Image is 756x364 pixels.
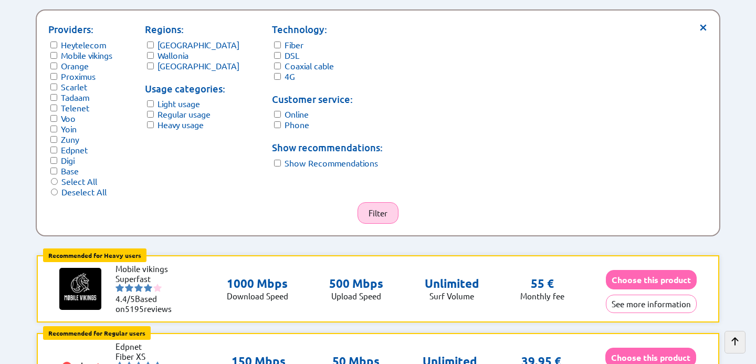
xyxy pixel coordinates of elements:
li: Fiber XS [115,351,178,361]
p: Providers: [48,22,112,37]
b: Recommended for Heavy users [48,251,141,259]
li: Edpnet [115,341,178,351]
label: [GEOGRAPHIC_DATA] [157,39,239,50]
img: starnr1 [115,284,124,292]
label: Zuny [61,134,79,144]
p: Upload Speed [329,291,383,301]
label: DSL [285,50,299,60]
p: Download Speed [227,291,288,301]
img: starnr4 [144,284,152,292]
li: Mobile vikings [115,264,178,274]
p: 1000 Mbps [227,276,288,291]
li: Superfast [115,274,178,284]
a: Choose this product [606,275,697,285]
p: 55 € [531,276,554,291]
img: starnr5 [153,284,162,292]
p: Regions: [145,22,239,37]
label: Heavy usage [157,119,204,130]
p: Technology: [272,22,383,37]
button: See more information [606,295,697,313]
label: Tadaam [61,92,89,102]
button: Choose this product [606,270,697,289]
span: 4.4/5 [115,294,135,304]
label: Fiber [285,39,303,50]
label: 4G [285,71,295,81]
img: starnr3 [134,284,143,292]
label: Show Recommendations [285,158,378,168]
label: Edpnet [61,144,88,155]
label: Deselect All [61,186,107,197]
label: Telenet [61,102,89,113]
label: Online [285,109,309,119]
label: Heytelecom [61,39,106,50]
p: 500 Mbps [329,276,383,291]
p: Usage categories: [145,81,239,96]
span: 5195 [125,304,144,314]
a: See more information [606,299,697,309]
p: Unlimited [425,276,479,291]
span: × [699,22,708,30]
label: Select All [61,176,97,186]
img: Logo of Mobile vikings [59,268,101,310]
button: Filter [358,202,398,224]
label: Voo [61,113,76,123]
p: Surf Volume [425,291,479,301]
a: Choose this product [605,352,696,362]
label: Digi [61,155,75,165]
label: [GEOGRAPHIC_DATA] [157,60,239,71]
label: Base [61,165,79,176]
label: Proximus [61,71,96,81]
label: Wallonia [157,50,188,60]
label: Regular usage [157,109,211,119]
label: Mobile vikings [61,50,112,60]
label: Phone [285,119,309,130]
img: starnr2 [125,284,133,292]
label: Yoin [61,123,77,134]
b: Recommended for Regular users [48,329,145,337]
li: Based on reviews [115,294,178,314]
label: Scarlet [61,81,87,92]
label: Light usage [157,98,200,109]
label: Coaxial cable [285,60,334,71]
label: Orange [61,60,89,71]
p: Show recommendations: [272,140,383,155]
p: Monthly fee [520,291,564,301]
p: Customer service: [272,92,383,107]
